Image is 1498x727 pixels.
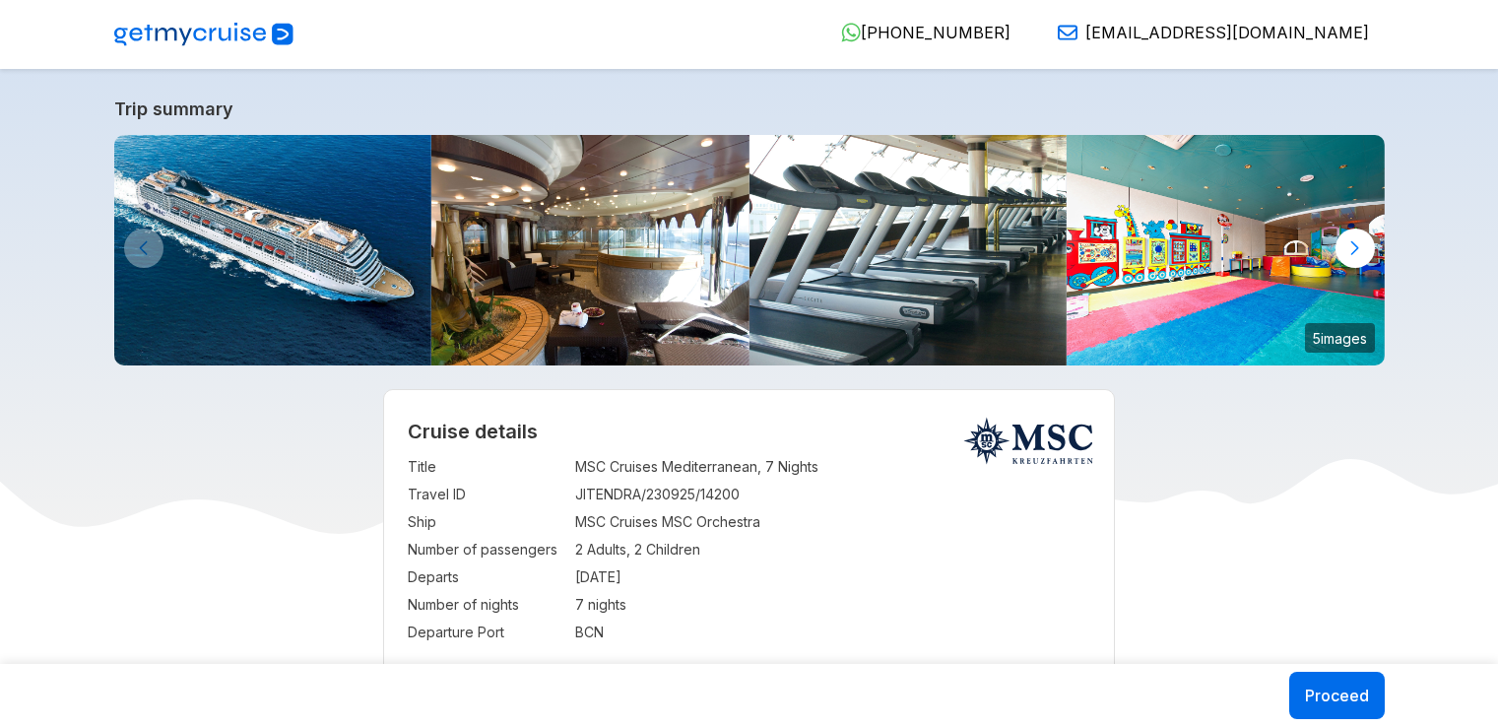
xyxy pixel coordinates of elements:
td: : [565,453,575,481]
td: : [565,508,575,536]
td: Number of nights [408,591,565,619]
td: 7 nights [575,591,1090,619]
span: [EMAIL_ADDRESS][DOMAIN_NAME] [1085,23,1369,42]
img: WhatsApp [841,23,861,42]
a: Trip summary [114,99,1385,119]
td: : [565,619,575,646]
img: or_public_area_family_children_03.jpg [1067,135,1385,365]
td: : [565,481,575,508]
a: [PHONE_NUMBER] [825,23,1010,42]
td: BCN [575,619,1090,646]
td: MSC Cruises Mediterranean, 7 Nights [575,453,1090,481]
td: MSC Cruises MSC Orchestra [575,508,1090,536]
h2: Cruise details [408,420,1090,443]
td: Travel ID [408,481,565,508]
small: 5 images [1305,323,1375,353]
img: 228293fb34c96db89f9a6bae02923bc5.jpeg [114,135,432,365]
img: Email [1058,23,1077,42]
td: Number of passengers [408,536,565,563]
img: or_public_area_relaxation_01.jpg [431,135,749,365]
img: or_public_area_fitness_02.jpg [749,135,1068,365]
td: Title [408,453,565,481]
button: Proceed [1289,672,1385,719]
td: : [565,591,575,619]
span: [PHONE_NUMBER] [861,23,1010,42]
td: Departure Port [408,619,565,646]
td: 2 Adults, 2 Children [575,536,1090,563]
td: [DATE] [575,563,1090,591]
td: Departs [408,563,565,591]
td: : [565,563,575,591]
td: Ship [408,508,565,536]
a: [EMAIL_ADDRESS][DOMAIN_NAME] [1042,23,1369,42]
td: JITENDRA/230925/14200 [575,481,1090,508]
td: : [565,536,575,563]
